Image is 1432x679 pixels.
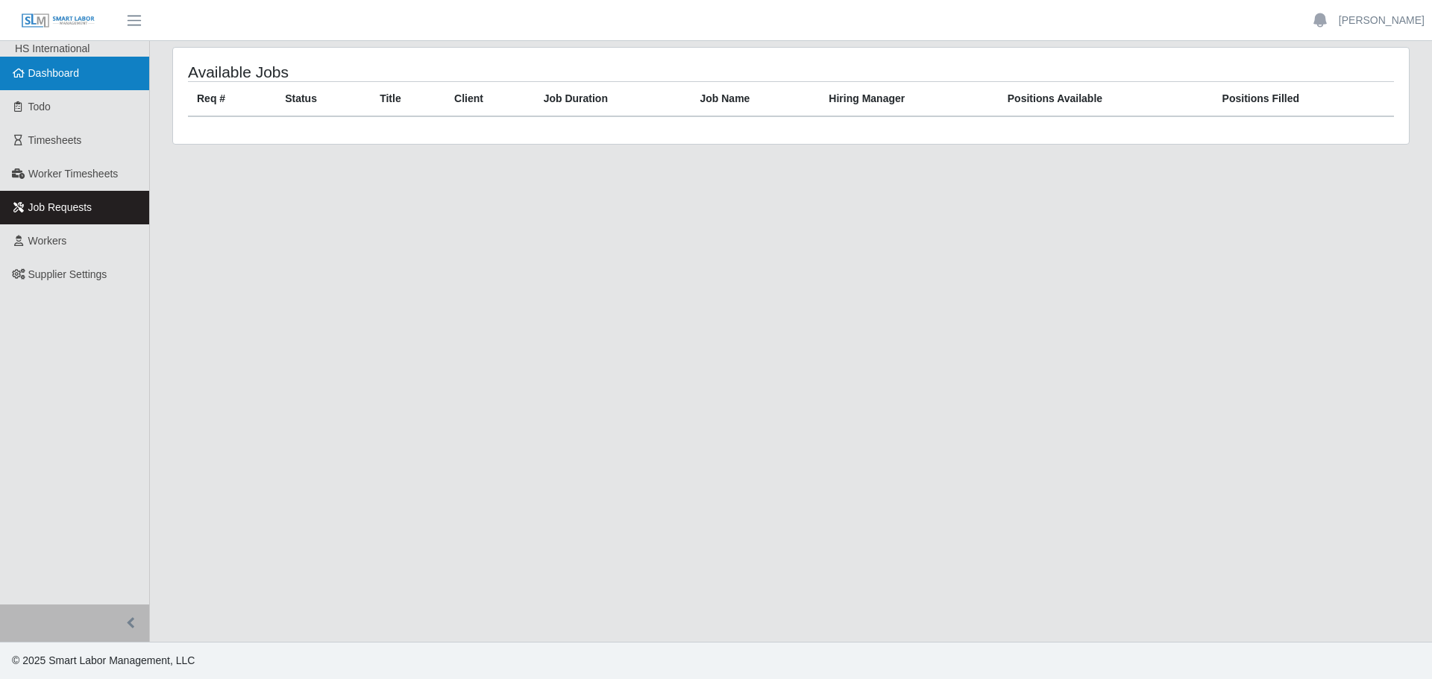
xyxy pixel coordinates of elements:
th: Req # [188,82,276,117]
span: Dashboard [28,67,80,79]
span: Timesheets [28,134,82,146]
img: SLM Logo [21,13,95,29]
span: Workers [28,235,67,247]
span: © 2025 Smart Labor Management, LLC [12,654,195,666]
th: Status [276,82,371,117]
span: Job Requests [28,201,92,213]
th: Positions Available [999,82,1213,117]
span: HS International [15,42,89,54]
th: Job Duration [535,82,691,117]
a: [PERSON_NAME] [1339,13,1425,28]
span: Todo [28,101,51,113]
th: Client [445,82,535,117]
th: Positions Filled [1213,82,1394,117]
h4: Available Jobs [188,63,677,81]
span: Worker Timesheets [28,168,118,180]
th: Title [371,82,445,117]
span: Supplier Settings [28,268,107,280]
th: Job Name [691,82,820,117]
th: Hiring Manager [820,82,998,117]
